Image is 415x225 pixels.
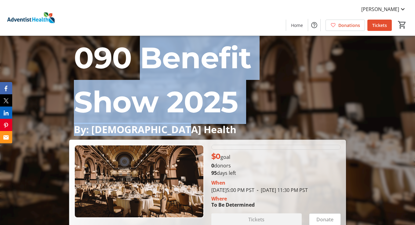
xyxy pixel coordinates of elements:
[308,19,320,31] button: Help
[74,145,204,218] img: Campaign CTA Media Photo
[372,22,387,28] span: Tickets
[211,187,254,193] span: [DATE] 5:00 PM PST
[286,20,308,31] a: Home
[211,196,227,201] div: Where
[211,179,225,186] div: When
[211,145,341,150] div: 0% of fundraising goal reached
[211,201,255,208] div: To Be Determined
[254,187,308,193] span: [DATE] 11:30 PM PST
[211,169,341,177] p: days left
[326,20,365,31] a: Donations
[356,4,411,14] button: [PERSON_NAME]
[211,151,230,162] p: goal
[338,22,360,28] span: Donations
[211,170,217,176] span: 95
[361,6,399,13] span: [PERSON_NAME]
[397,19,408,30] button: Cart
[211,162,214,169] b: 0
[74,40,252,120] span: 090 Benefit Show 2025
[254,187,261,193] span: -
[211,152,220,161] span: $0
[211,162,341,169] p: donors
[4,2,58,33] img: Adventist Health's Logo
[74,124,341,135] p: By: [DEMOGRAPHIC_DATA] Health
[367,20,392,31] a: Tickets
[291,22,303,28] span: Home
